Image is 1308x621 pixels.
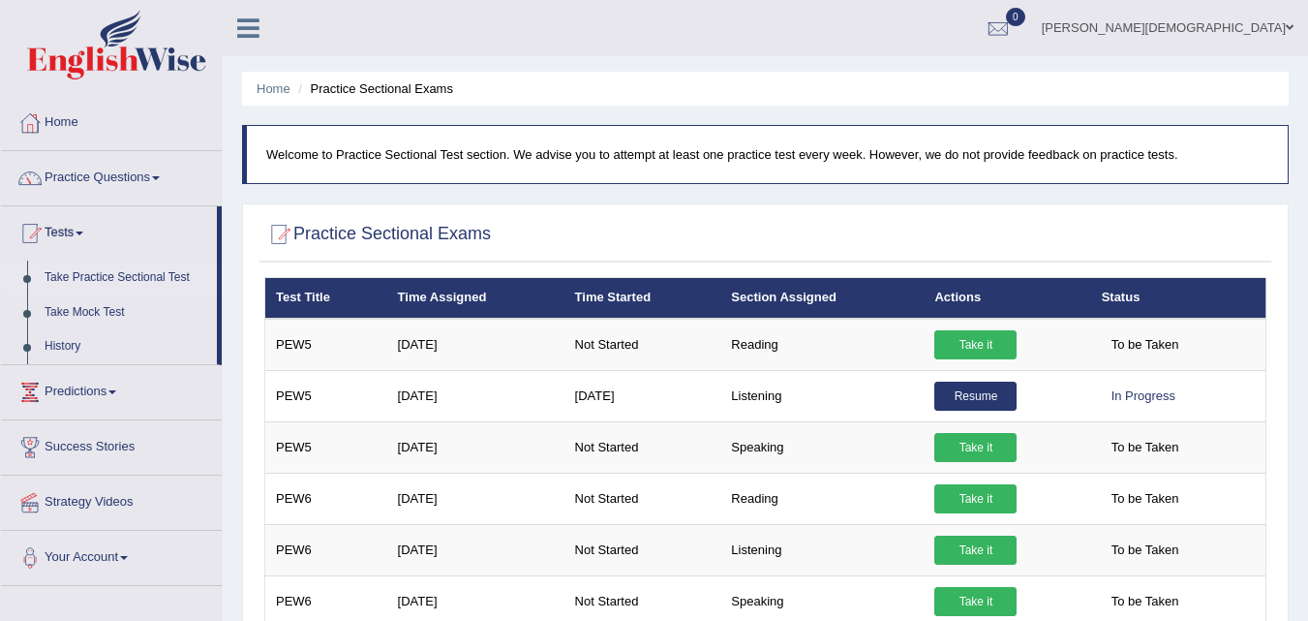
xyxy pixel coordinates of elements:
a: Success Stories [1,420,222,469]
a: Home [1,96,222,144]
td: PEW6 [265,473,387,524]
a: Resume [934,382,1017,411]
td: Not Started [564,473,721,524]
span: To be Taken [1102,536,1189,565]
td: Not Started [564,524,721,575]
td: PEW5 [265,421,387,473]
a: Take Practice Sectional Test [36,261,217,295]
div: In Progress [1102,382,1185,411]
td: Speaking [720,421,924,473]
span: To be Taken [1102,330,1189,359]
span: 0 [1006,8,1025,26]
a: Take it [934,536,1017,565]
td: Not Started [564,421,721,473]
li: Practice Sectional Exams [293,79,453,98]
h2: Practice Sectional Exams [264,220,491,249]
td: Listening [720,524,924,575]
a: Practice Questions [1,151,222,200]
a: Tests [1,206,217,255]
td: Not Started [564,319,721,371]
td: PEW6 [265,524,387,575]
a: Take it [934,330,1017,359]
span: To be Taken [1102,484,1189,513]
p: Welcome to Practice Sectional Test section. We advise you to attempt at least one practice test e... [266,145,1268,164]
a: Your Account [1,531,222,579]
th: Section Assigned [720,278,924,319]
td: Reading [720,473,924,524]
th: Time Assigned [387,278,564,319]
a: Predictions [1,365,222,414]
a: History [36,329,217,364]
td: [DATE] [387,473,564,524]
td: PEW5 [265,319,387,371]
a: Take it [934,587,1017,616]
th: Test Title [265,278,387,319]
td: [DATE] [387,421,564,473]
th: Time Started [564,278,721,319]
a: Take it [934,433,1017,462]
span: To be Taken [1102,433,1189,462]
a: Home [257,81,290,96]
td: [DATE] [387,319,564,371]
td: Listening [720,370,924,421]
a: Take Mock Test [36,295,217,330]
td: PEW5 [265,370,387,421]
a: Take it [934,484,1017,513]
td: [DATE] [564,370,721,421]
span: To be Taken [1102,587,1189,616]
th: Status [1091,278,1266,319]
a: Strategy Videos [1,476,222,524]
td: Reading [720,319,924,371]
td: [DATE] [387,524,564,575]
td: [DATE] [387,370,564,421]
th: Actions [924,278,1090,319]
